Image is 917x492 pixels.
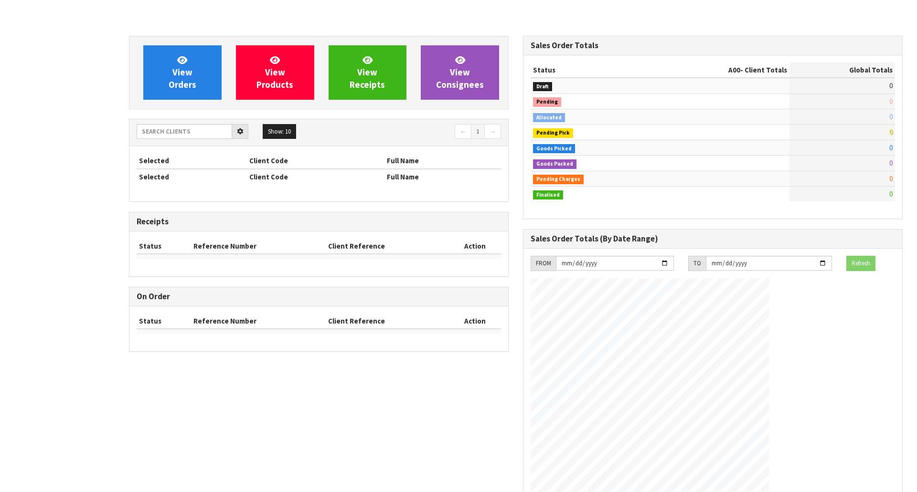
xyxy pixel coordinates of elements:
a: ViewReceipts [329,45,407,100]
span: View Orders [169,54,196,90]
th: Status [137,314,191,329]
span: Pending [533,97,561,107]
a: ViewConsignees [421,45,499,100]
span: 0 [889,81,893,90]
th: Selected [137,169,247,184]
div: TO [688,256,706,271]
a: → [484,124,501,139]
th: Client Code [247,169,384,184]
th: Action [448,314,501,329]
span: Pending Charges [533,175,584,184]
th: Status [137,239,191,254]
th: Reference Number [191,314,326,329]
th: Status [531,63,651,78]
span: 0 [889,189,893,199]
th: - Client Totals [651,63,789,78]
button: Refresh [846,256,875,271]
span: Goods Packed [533,159,576,169]
span: 0 [889,127,893,136]
h3: Sales Order Totals [531,41,895,50]
span: Allocated [533,113,565,123]
th: Selected [137,153,247,168]
th: Global Totals [789,63,895,78]
span: Finalised [533,190,563,200]
a: ViewOrders [143,45,222,100]
th: Full Name [384,169,501,184]
span: 0 [889,97,893,106]
span: View Products [256,54,293,90]
span: 0 [889,174,893,183]
h3: On Order [137,292,501,301]
th: Full Name [384,153,501,168]
th: Action [448,239,501,254]
th: Client Reference [326,314,448,329]
span: Pending Pick [533,128,573,138]
th: Client Reference [326,239,448,254]
span: Goods Picked [533,144,575,154]
span: View Consignees [436,54,484,90]
button: Show: 10 [263,124,296,139]
span: Draft [533,82,552,92]
h3: Receipts [137,217,501,226]
div: FROM [531,256,556,271]
a: ViewProducts [236,45,314,100]
span: 0 [889,158,893,167]
input: Search clients [137,124,232,139]
th: Client Code [247,153,384,168]
span: A00 [728,65,740,74]
h3: Sales Order Totals (By Date Range) [531,234,895,243]
a: 1 [471,124,485,139]
th: Reference Number [191,239,326,254]
a: ← [455,124,471,139]
span: 0 [889,112,893,121]
nav: Page navigation [326,124,501,141]
span: 0 [889,143,893,152]
span: View Receipts [350,54,385,90]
